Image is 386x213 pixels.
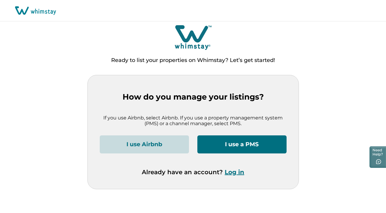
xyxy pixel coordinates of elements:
[142,168,244,176] p: Already have an account?
[225,168,244,176] button: Log in
[100,92,287,102] p: How do you manage your listings?
[197,135,287,153] button: I use a PMS
[111,57,275,63] p: Ready to list your properties on Whimstay? Let’s get started!
[100,115,287,127] p: If you use Airbnb, select Airbnb. If you use a property management system (PMS) or a channel mana...
[100,135,189,153] button: I use Airbnb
